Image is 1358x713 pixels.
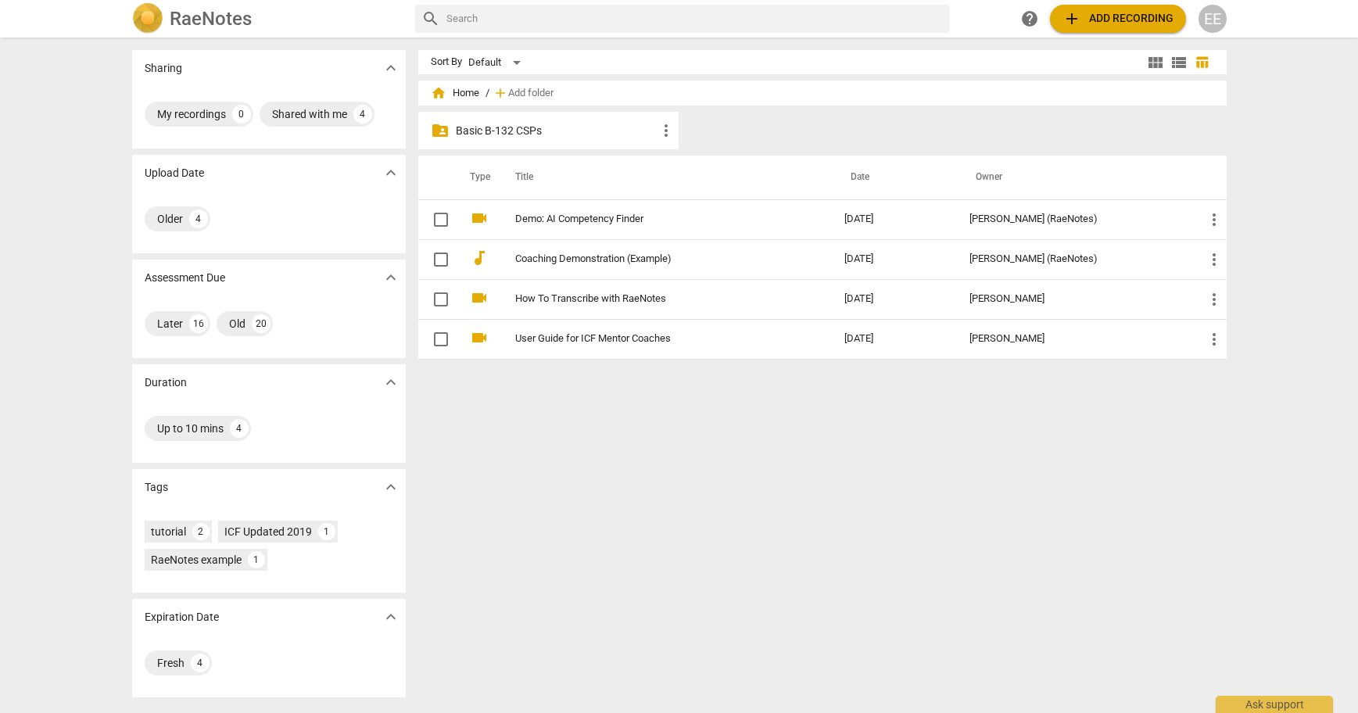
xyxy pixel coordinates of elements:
[382,268,400,287] span: expand_more
[157,655,185,671] div: Fresh
[456,123,658,139] p: Basic B-132 CSPs
[382,478,400,496] span: expand_more
[382,373,400,392] span: expand_more
[446,6,944,31] input: Search
[832,279,957,319] td: [DATE]
[1191,51,1214,74] button: Table view
[1062,9,1173,28] span: Add recording
[957,156,1192,199] th: Owner
[318,523,335,540] div: 1
[1195,55,1209,70] span: table_chart
[229,316,245,331] div: Old
[470,209,489,228] span: videocam
[145,60,182,77] p: Sharing
[379,371,403,394] button: Show more
[431,121,450,140] span: folder_shared
[224,524,312,539] div: ICF Updated 2019
[470,288,489,307] span: videocam
[1020,9,1039,28] span: help
[379,605,403,629] button: Show more
[1167,51,1191,74] button: List view
[431,85,446,101] span: home
[1205,330,1224,349] span: more_vert
[132,3,163,34] img: Logo
[382,607,400,626] span: expand_more
[189,314,208,333] div: 16
[191,654,210,672] div: 4
[157,316,183,331] div: Later
[1050,5,1186,33] button: Upload
[1205,210,1224,229] span: more_vert
[1205,250,1224,269] span: more_vert
[832,239,957,279] td: [DATE]
[969,253,1180,265] div: [PERSON_NAME] (RaeNotes)
[145,270,225,286] p: Assessment Due
[832,199,957,239] td: [DATE]
[1146,53,1165,72] span: view_module
[969,213,1180,225] div: [PERSON_NAME] (RaeNotes)
[508,88,554,99] span: Add folder
[657,121,675,140] span: more_vert
[470,328,489,347] span: videocam
[192,523,210,540] div: 2
[515,333,789,345] a: User Guide for ICF Mentor Coaches
[252,314,271,333] div: 20
[1144,51,1167,74] button: Tile view
[515,213,789,225] a: Demo: AI Competency Finder
[431,85,479,101] span: Home
[1016,5,1044,33] a: Help
[145,374,187,391] p: Duration
[515,253,789,265] a: Coaching Demonstration (Example)
[969,293,1180,305] div: [PERSON_NAME]
[486,88,489,99] span: /
[1062,9,1081,28] span: add
[515,293,789,305] a: How To Transcribe with RaeNotes
[189,210,208,228] div: 4
[470,249,489,267] span: audiotrack
[170,8,252,30] h2: RaeNotes
[232,105,251,124] div: 0
[151,524,186,539] div: tutorial
[353,105,372,124] div: 4
[496,156,833,199] th: Title
[382,163,400,182] span: expand_more
[379,161,403,185] button: Show more
[1199,5,1227,33] button: EE
[1170,53,1188,72] span: view_list
[151,552,242,568] div: RaeNotes example
[145,609,219,625] p: Expiration Date
[969,333,1180,345] div: [PERSON_NAME]
[832,319,957,359] td: [DATE]
[379,56,403,80] button: Show more
[145,165,204,181] p: Upload Date
[157,106,226,122] div: My recordings
[157,421,224,436] div: Up to 10 mins
[379,475,403,499] button: Show more
[145,479,168,496] p: Tags
[431,56,462,68] div: Sort By
[132,3,403,34] a: LogoRaeNotes
[493,85,508,101] span: add
[230,419,249,438] div: 4
[1205,290,1224,309] span: more_vert
[832,156,957,199] th: Date
[468,50,526,75] div: Default
[457,156,496,199] th: Type
[248,551,265,568] div: 1
[157,211,183,227] div: Older
[421,9,440,28] span: search
[379,266,403,289] button: Show more
[272,106,347,122] div: Shared with me
[382,59,400,77] span: expand_more
[1216,696,1333,713] div: Ask support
